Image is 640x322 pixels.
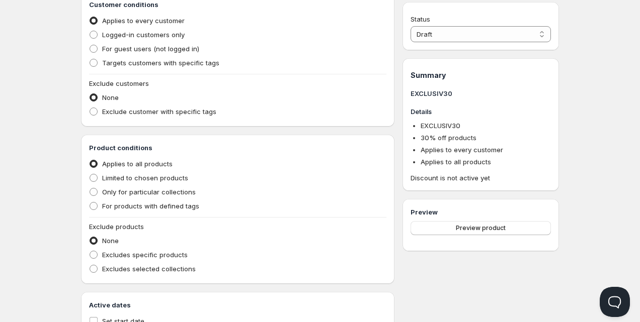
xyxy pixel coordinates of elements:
[411,207,551,217] h3: Preview
[411,70,551,80] h1: Summary
[411,88,551,98] h3: EXCLUSIV30
[421,134,476,142] span: 30 % off products
[411,15,430,23] span: Status
[89,223,144,231] span: Exclude products
[102,31,185,39] span: Logged-in customers only
[102,93,119,101] span: None
[89,143,386,153] h3: Product conditions
[102,237,119,245] span: None
[89,79,149,87] span: Exclude customers
[456,224,506,232] span: Preview product
[421,146,503,154] span: Applies to every customer
[102,45,199,53] span: For guest users (not logged in)
[421,122,460,130] span: EXCLUSIV30
[102,59,219,67] span: Targets customers with specific tags
[421,158,491,166] span: Applies to all products
[600,287,630,317] iframe: Help Scout Beacon - Open
[89,300,386,310] h3: Active dates
[102,265,196,273] span: Excludes selected collections
[411,106,551,117] h3: Details
[102,174,188,182] span: Limited to chosen products
[102,202,199,210] span: For products with defined tags
[102,251,188,259] span: Excludes specific products
[411,173,551,183] span: Discount is not active yet
[102,160,173,168] span: Applies to all products
[102,17,185,25] span: Applies to every customer
[411,221,551,235] button: Preview product
[102,188,196,196] span: Only for particular collections
[102,108,216,116] span: Exclude customer with specific tags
